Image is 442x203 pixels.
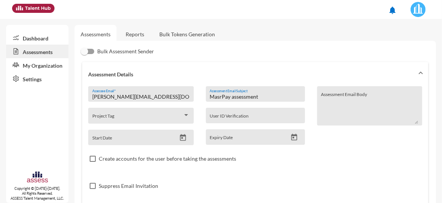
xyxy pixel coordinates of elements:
button: Open calendar [176,134,190,142]
mat-icon: notifications [388,6,397,15]
a: Assessments [6,45,68,58]
a: Dashboard [6,31,68,45]
span: Create accounts for the user before taking the assessments [99,154,236,163]
p: Copyright © [DATE]-[DATE]. All Rights Reserved. ASSESS Talent Management, LLC. [6,186,68,201]
button: Open calendar [288,133,301,141]
a: Settings [6,72,68,85]
img: assesscompany-logo.png [26,171,48,184]
span: Bulk Assessment Sender [97,47,154,56]
a: My Organization [6,58,68,72]
a: Assessments [81,31,110,37]
a: Bulk Tokens Generation [153,25,221,43]
input: Assessment Email Subject [210,94,301,100]
input: Assessee Email [92,94,190,100]
mat-panel-title: Assessment Details [88,71,413,77]
mat-expansion-panel-header: Assessment Details [82,62,428,86]
a: Reports [120,25,150,43]
span: Suppress Email Invitation [99,181,158,191]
